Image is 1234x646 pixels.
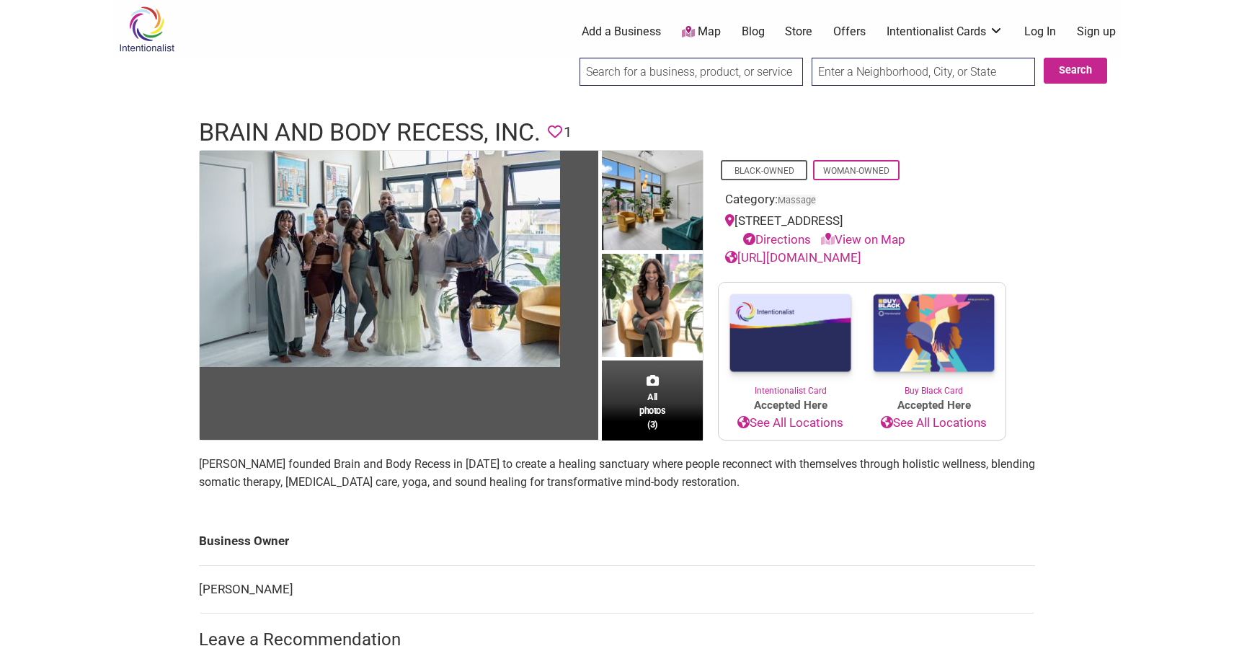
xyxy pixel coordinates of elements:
h1: Brain and Body Recess, Inc. [199,115,541,150]
img: Buy Black Card [862,283,1006,385]
span: Accepted Here [862,397,1006,414]
a: Buy Black Card [862,283,1006,398]
div: Category: [725,190,999,213]
button: Search [1044,58,1107,84]
a: Intentionalist Card [719,283,862,397]
input: Enter a Neighborhood, City, or State [812,58,1035,86]
p: [PERSON_NAME] founded Brain and Body Recess in [DATE] to create a healing sanctuary where people ... [199,455,1035,492]
span: Accepted Here [719,397,862,414]
a: Offers [833,24,866,40]
a: Massage [778,195,816,205]
td: [PERSON_NAME] [199,565,1035,614]
img: Intentionalist Card [719,283,862,384]
a: See All Locations [719,414,862,433]
a: View on Map [821,232,905,247]
span: All photos (3) [639,390,665,431]
a: Directions [743,232,811,247]
div: [STREET_ADDRESS] [725,212,999,249]
img: Brain and Body Recess Inc. Interior photo of space. [602,151,703,254]
span: 1 [564,121,572,143]
a: Store [785,24,812,40]
img: Intentionalist [112,6,181,53]
input: Search for a business, product, or service [580,58,803,86]
a: Blog [742,24,765,40]
a: Add a Business [582,24,661,40]
a: Sign up [1077,24,1116,40]
a: See All Locations [862,414,1006,433]
a: Log In [1024,24,1056,40]
a: Woman-Owned [823,166,889,176]
img: Owner of Brain and Body Recess Inc., Parnisia Thomas [602,254,703,360]
a: Black-Owned [734,166,794,176]
a: [URL][DOMAIN_NAME] [725,250,861,265]
a: Map [682,24,721,40]
img: Brain and Body Recess Inc. - Feature [200,151,560,367]
td: Business Owner [199,518,1035,565]
a: Intentionalist Cards [887,24,1003,40]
